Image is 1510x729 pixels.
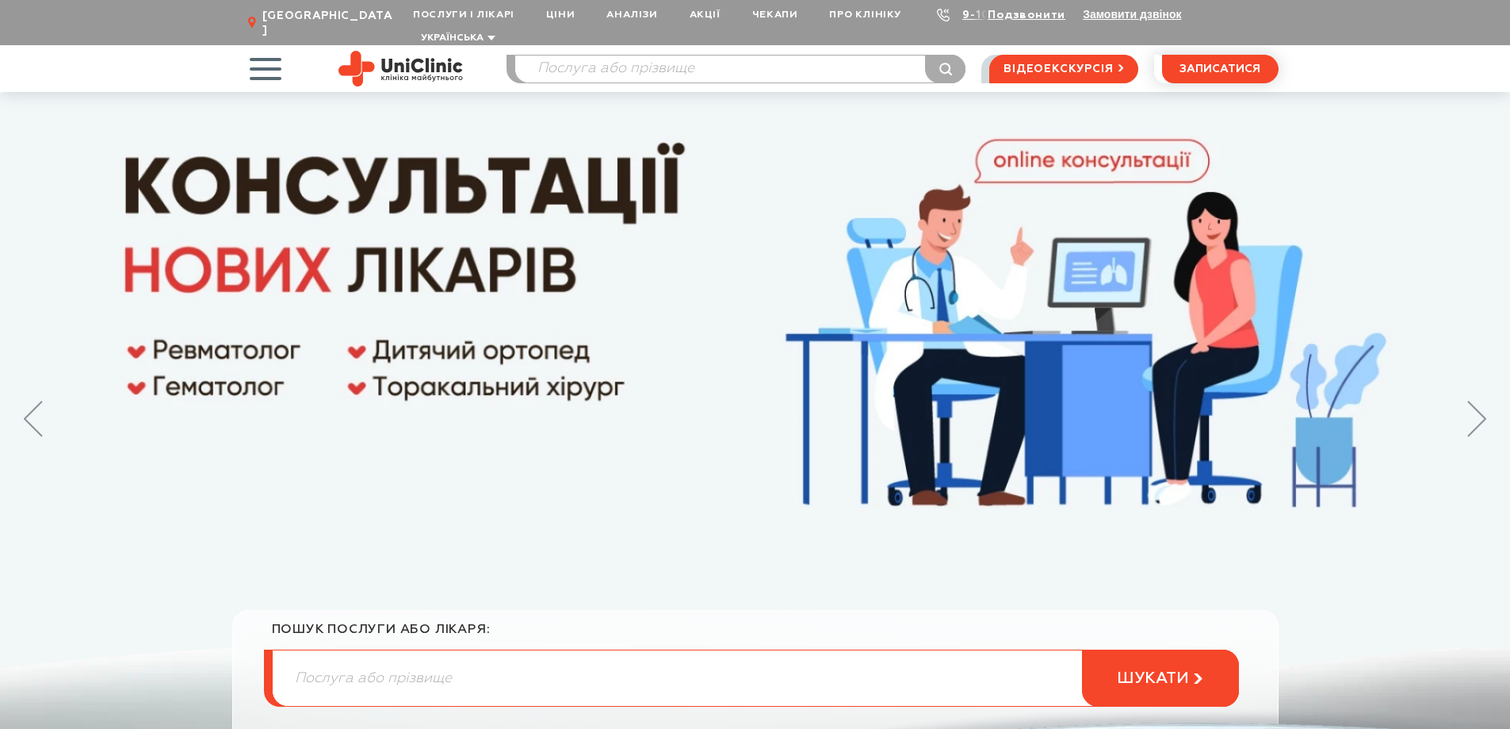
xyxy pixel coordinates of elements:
span: [GEOGRAPHIC_DATA] [262,9,397,37]
img: Uniclinic [338,51,463,86]
a: відеоекскурсія [989,55,1137,83]
input: Послуга або прізвище [273,650,1238,706]
button: Українська [417,33,495,44]
a: Подзвонити [988,10,1065,21]
a: 9-103 [962,10,997,21]
span: Українська [421,33,484,43]
input: Послуга або прізвище [515,56,965,82]
span: записатися [1179,63,1260,75]
div: пошук послуги або лікаря: [272,622,1239,650]
button: записатися [1162,55,1279,83]
button: шукати [1082,650,1239,707]
button: Замовити дзвінок [1083,8,1181,21]
span: шукати [1117,669,1189,689]
span: відеоекскурсія [1003,56,1113,82]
